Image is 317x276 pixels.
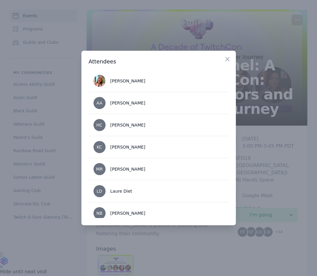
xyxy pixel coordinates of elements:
div: [PERSON_NAME] [110,210,145,216]
div: [PERSON_NAME] [110,100,145,106]
div: [PERSON_NAME] [110,144,145,150]
span: AA [97,101,103,105]
div: Laure Diet [110,188,132,194]
div: [PERSON_NAME] [110,122,145,128]
span: MR [96,167,103,171]
span: HC [96,123,102,127]
span: KC [97,145,102,149]
div: [PERSON_NAME] [110,78,145,84]
span: LD [97,189,102,193]
div: [PERSON_NAME] [110,166,145,172]
span: NB [96,211,102,215]
h3: Attendees [89,58,229,65]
